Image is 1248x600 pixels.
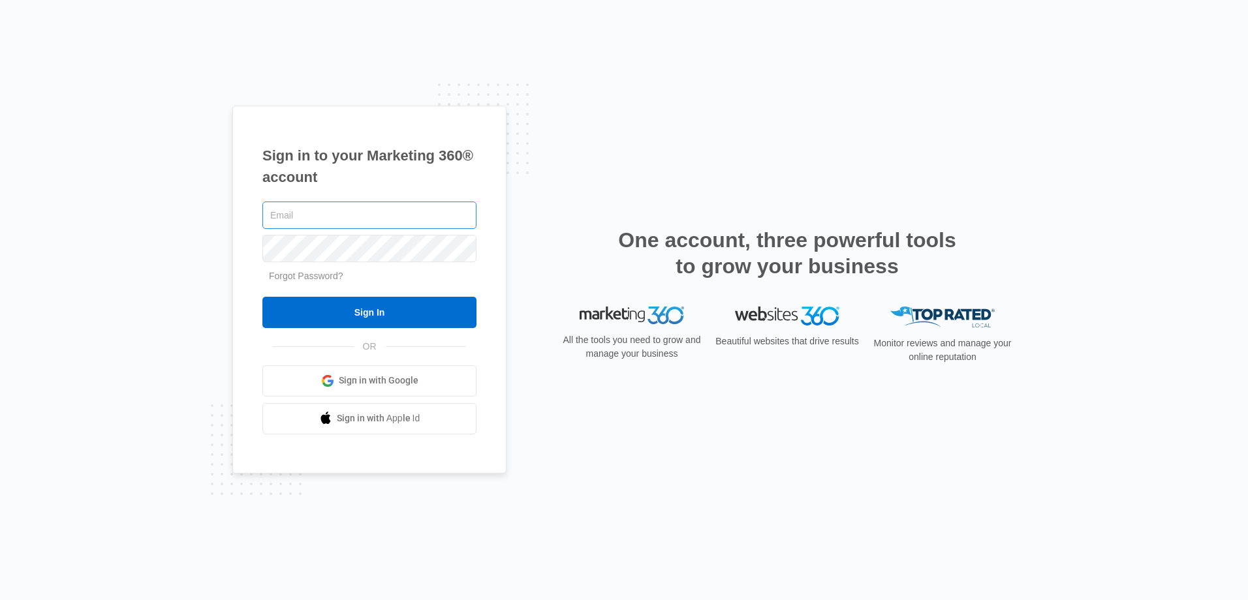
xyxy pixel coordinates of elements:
img: Marketing 360 [580,307,684,325]
a: Forgot Password? [269,271,343,281]
span: OR [354,340,386,353]
p: Beautiful websites that drive results [714,335,860,348]
a: Sign in with Google [262,365,476,397]
input: Email [262,202,476,229]
a: Sign in with Apple Id [262,403,476,434]
span: Sign in with Google [339,374,418,387]
img: Top Rated Local [890,307,995,328]
p: All the tools you need to grow and manage your business [559,333,705,361]
p: Monitor reviews and manage your online reputation [869,337,1016,364]
h2: One account, three powerful tools to grow your business [614,227,960,279]
h1: Sign in to your Marketing 360® account [262,145,476,188]
input: Sign In [262,297,476,328]
img: Websites 360 [735,307,839,325]
span: Sign in with Apple Id [337,412,420,425]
